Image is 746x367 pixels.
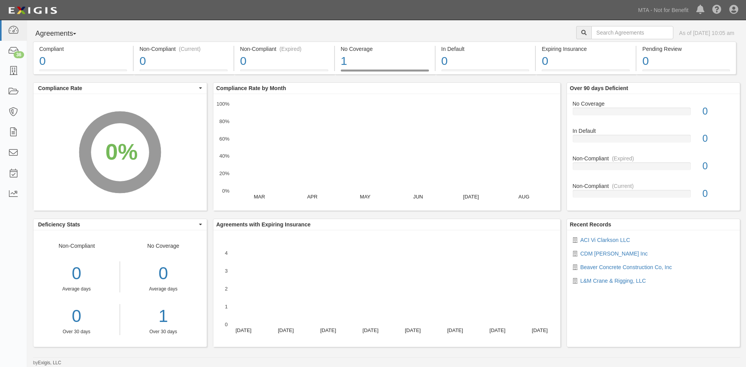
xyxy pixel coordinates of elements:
div: Over 30 days [126,329,201,335]
text: 1 [225,304,227,310]
div: (Current) [179,45,200,53]
text: AUG [518,194,529,200]
div: 0 [33,261,120,286]
div: Over 30 days [33,329,120,335]
i: Help Center - Complianz [712,5,722,15]
text: JUN [413,194,423,200]
div: 0 [697,187,740,201]
div: Non-Compliant [33,242,120,335]
text: [DATE] [404,327,420,333]
text: [DATE] [532,327,547,333]
text: [DATE] [320,327,336,333]
div: As of [DATE] 10:05 am [679,29,734,37]
text: 40% [219,153,229,159]
div: 0 [126,261,201,286]
text: [DATE] [278,327,294,333]
b: Compliance Rate by Month [216,85,286,91]
small: by [33,360,61,366]
div: Expiring Insurance [542,45,630,53]
b: Recent Records [570,221,612,228]
div: Pending Review [642,45,730,53]
text: 80% [219,118,229,124]
text: APR [307,194,317,200]
div: No Coverage [567,100,740,108]
b: Agreements with Expiring Insurance [216,221,311,228]
a: ACI Vi Clarkson LLC [580,237,630,243]
text: 100% [216,101,230,107]
div: 0 [240,53,328,70]
text: 3 [225,268,227,274]
a: Non-Compliant(Current)0 [573,182,734,204]
a: Non-Compliant(Expired)0 [234,70,334,76]
div: Non-Compliant [567,182,740,190]
a: Exigis, LLC [38,360,61,365]
a: No Coverage1 [335,70,435,76]
div: 1 [341,53,429,70]
button: Deficiency Stats [33,219,207,230]
svg: A chart. [213,94,560,210]
div: 0 [441,53,530,70]
div: Compliant [39,45,127,53]
a: Beaver Concrete Construction Co, Inc [580,264,672,270]
div: 0 [542,53,630,70]
a: Non-Compliant(Expired)0 [573,155,734,182]
a: 0 [33,304,120,329]
a: 1 [126,304,201,329]
text: 0 [225,322,227,327]
div: 0 [139,53,228,70]
span: Deficiency Stats [38,221,197,228]
text: [DATE] [463,194,479,200]
text: [DATE] [235,327,251,333]
text: [DATE] [489,327,505,333]
b: Over 90 days Deficient [570,85,628,91]
a: Expiring Insurance0 [536,70,636,76]
div: (Expired) [279,45,302,53]
text: 2 [225,286,227,292]
div: Non-Compliant (Current) [139,45,228,53]
div: 0 [39,53,127,70]
text: [DATE] [447,327,463,333]
div: In Default [567,127,740,135]
a: L&M Crane & Rigging, LLC [580,278,646,284]
div: 0 [697,132,740,146]
text: MAR [254,194,265,200]
text: 4 [225,250,227,256]
text: [DATE] [363,327,378,333]
svg: A chart. [33,94,207,210]
div: Average days [126,286,201,292]
img: Logo [6,3,59,17]
input: Search Agreements [591,26,673,39]
text: MAY [360,194,371,200]
div: 0 [697,159,740,173]
div: 36 [14,51,24,58]
div: (Expired) [612,155,634,162]
div: In Default [441,45,530,53]
div: 0 [642,53,730,70]
a: In Default0 [573,127,734,155]
a: Compliant0 [33,70,133,76]
div: No Coverage [341,45,429,53]
div: (Current) [612,182,634,190]
div: Non-Compliant [567,155,740,162]
text: 20% [219,170,229,176]
button: Agreements [33,26,91,42]
a: CDM [PERSON_NAME] Inc [580,250,648,257]
a: MTA - Not for Benefit [634,2,692,18]
span: Compliance Rate [38,84,197,92]
text: 0% [222,188,229,194]
div: Non-Compliant (Expired) [240,45,328,53]
text: 60% [219,136,229,141]
div: 0% [105,136,138,168]
div: No Coverage [120,242,207,335]
button: Compliance Rate [33,83,207,94]
a: No Coverage0 [573,100,734,127]
div: Average days [33,286,120,292]
svg: A chart. [213,230,560,347]
a: Non-Compliant(Current)0 [134,70,234,76]
a: In Default0 [436,70,535,76]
